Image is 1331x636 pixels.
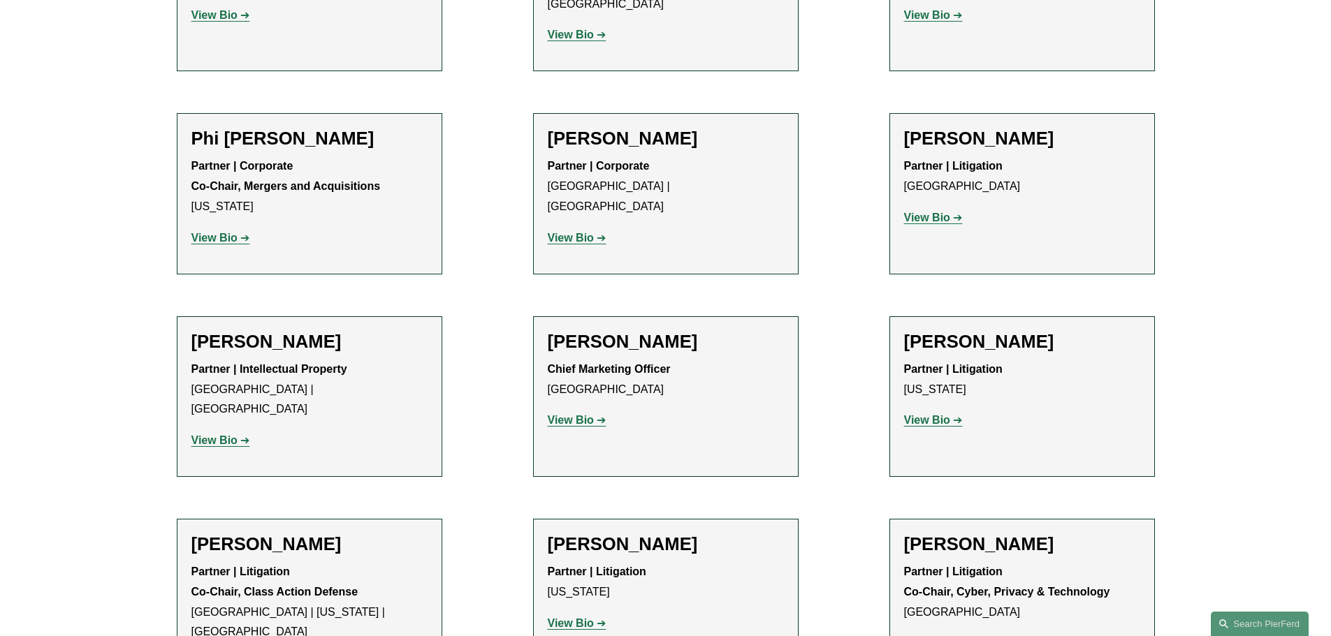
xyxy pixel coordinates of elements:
strong: Co-Chair, Mergers and Acquisitions [191,180,381,192]
a: View Bio [548,29,606,40]
a: View Bio [904,9,963,21]
strong: View Bio [191,9,238,21]
strong: View Bio [904,212,950,223]
a: View Bio [548,617,606,629]
h2: [PERSON_NAME] [191,331,428,353]
a: View Bio [904,212,963,223]
strong: View Bio [904,9,950,21]
h2: [PERSON_NAME] [904,533,1140,555]
strong: View Bio [548,617,594,629]
strong: View Bio [548,29,594,40]
strong: Partner | Litigation [548,565,646,577]
h2: [PERSON_NAME] [904,331,1140,353]
h2: Phi [PERSON_NAME] [191,128,428,149]
strong: View Bio [548,232,594,244]
p: [GEOGRAPHIC_DATA] | [GEOGRAPHIC_DATA] [548,156,784,216]
h2: [PERSON_NAME] [904,128,1140,149]
a: View Bio [548,232,606,244]
h2: [PERSON_NAME] [191,533,428,555]
strong: View Bio [191,232,238,244]
p: [GEOGRAPHIC_DATA] | [GEOGRAPHIC_DATA] [191,360,428,420]
strong: Partner | Corporate [548,160,650,172]
a: View Bio [904,414,963,426]
p: [US_STATE] [548,562,784,602]
p: [US_STATE] [191,156,428,216]
strong: Partner | Litigation [904,160,1003,172]
a: View Bio [548,414,606,426]
h2: [PERSON_NAME] [548,128,784,149]
p: [GEOGRAPHIC_DATA] [904,562,1140,622]
p: [GEOGRAPHIC_DATA] [548,360,784,400]
strong: View Bio [548,414,594,426]
strong: Chief Marketing Officer [548,363,671,375]
strong: View Bio [191,434,238,446]
h2: [PERSON_NAME] [548,331,784,353]
p: [GEOGRAPHIC_DATA] [904,156,1140,197]
strong: Partner | Intellectual Property [191,363,347,375]
p: [US_STATE] [904,360,1140,400]
strong: Partner | Corporate [191,160,293,172]
a: View Bio [191,232,250,244]
h2: [PERSON_NAME] [548,533,784,555]
a: View Bio [191,434,250,446]
strong: Partner | Litigation Co-Chair, Class Action Defense [191,565,358,598]
a: Search this site [1211,612,1309,636]
strong: Partner | Litigation Co-Chair, Cyber, Privacy & Technology [904,565,1110,598]
strong: View Bio [904,414,950,426]
a: View Bio [191,9,250,21]
strong: Partner | Litigation [904,363,1003,375]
